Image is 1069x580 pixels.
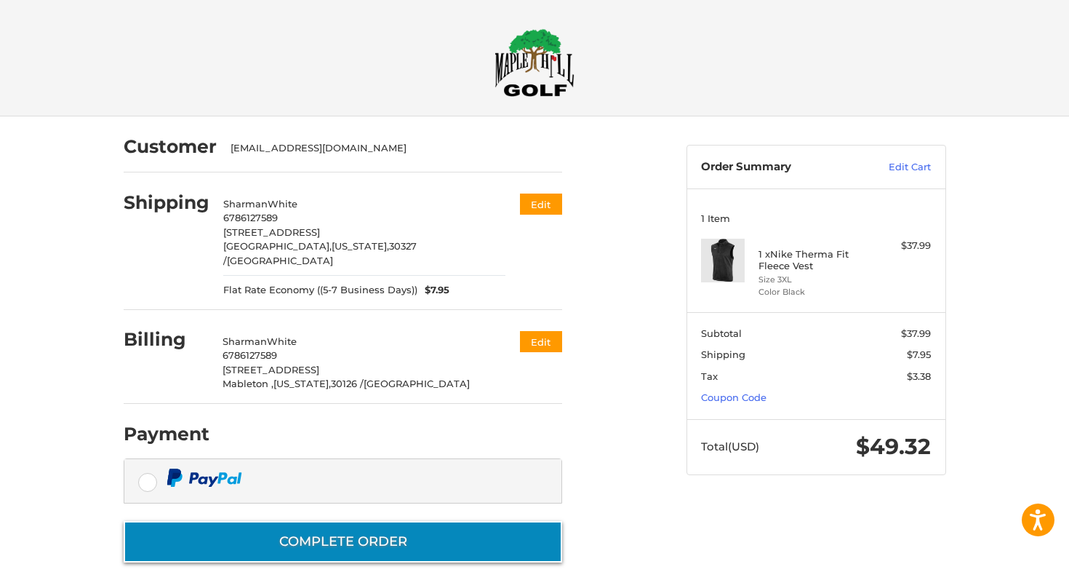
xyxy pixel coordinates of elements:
span: 6786127589 [223,212,278,223]
span: [GEOGRAPHIC_DATA] [364,378,470,389]
h2: Customer [124,135,217,158]
span: [US_STATE], [332,240,389,252]
h3: 1 Item [701,212,931,224]
span: Sharman [223,335,267,347]
span: Total (USD) [701,440,759,453]
span: White [267,335,297,347]
span: [US_STATE], [273,378,331,389]
a: Edit Cart [857,160,931,175]
span: $7.95 [907,349,931,360]
span: Sharman [223,198,268,210]
span: Flat Rate Economy ((5-7 Business Days)) [223,283,417,298]
span: White [268,198,297,210]
span: Shipping [701,349,745,360]
button: Edit [520,194,562,215]
span: Tax [701,370,718,382]
span: 30327 / [223,240,417,266]
button: Complete order [124,521,562,563]
div: [EMAIL_ADDRESS][DOMAIN_NAME] [231,141,548,156]
span: Mableton , [223,378,273,389]
span: $7.95 [417,283,449,298]
a: Coupon Code [701,392,766,403]
img: Maple Hill Golf [495,28,574,97]
span: $37.99 [901,327,931,339]
span: Subtotal [701,327,742,339]
h2: Shipping [124,191,209,214]
span: $49.32 [856,433,931,460]
span: [GEOGRAPHIC_DATA] [227,255,333,266]
span: 30126 / [331,378,364,389]
span: [STREET_ADDRESS] [223,226,320,238]
button: Edit [520,331,562,352]
img: PayPal icon [167,469,242,487]
span: $3.38 [907,370,931,382]
h4: 1 x Nike Therma Fit Fleece Vest [758,248,870,272]
h3: Order Summary [701,160,857,175]
span: [STREET_ADDRESS] [223,364,319,376]
span: 6786127589 [223,349,277,361]
li: Size 3XL [758,274,870,286]
li: Color Black [758,286,870,298]
h2: Payment [124,423,209,445]
div: $37.99 [873,239,931,253]
h2: Billing [124,328,209,351]
span: [GEOGRAPHIC_DATA], [223,240,332,252]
